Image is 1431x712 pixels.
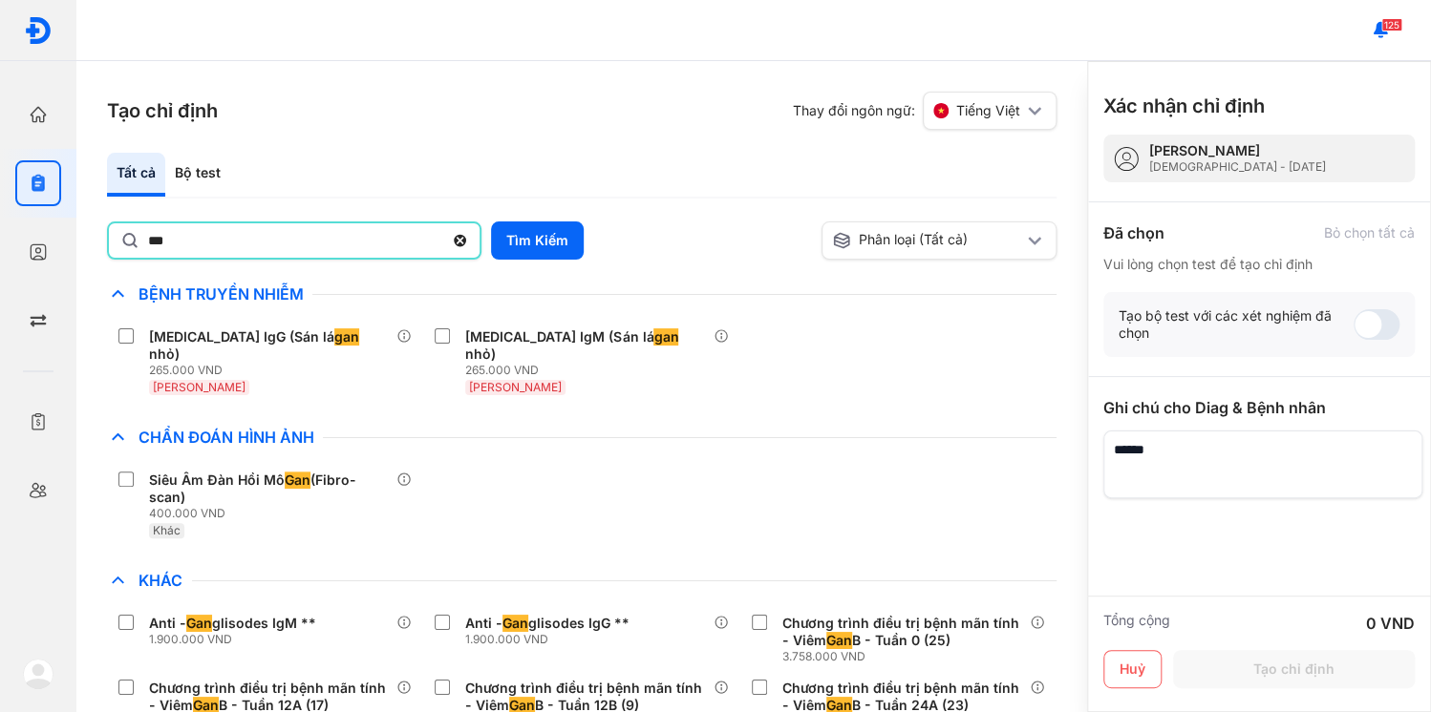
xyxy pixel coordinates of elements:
[1103,396,1415,419] div: Ghi chú cho Diag & Bệnh nhân
[1103,612,1170,635] div: Tổng cộng
[1103,650,1162,688] button: Huỷ
[1103,221,1164,244] div: Đã chọn
[502,615,528,632] span: Gan
[153,380,246,394] span: [PERSON_NAME]
[149,363,396,378] div: 265.000 VND
[832,231,1024,250] div: Phân loại (Tất cả)
[165,153,230,197] div: Bộ test
[1149,142,1326,159] div: [PERSON_NAME]
[1119,307,1354,342] div: Tạo bộ test với các xét nghiệm đã chọn
[469,380,562,394] span: [PERSON_NAME]
[465,363,713,378] div: 265.000 VND
[826,632,852,649] span: Gan
[334,328,359,346] span: gan
[1173,650,1415,688] button: Tạo chỉ định
[653,328,678,346] span: gan
[1324,224,1415,241] div: Bỏ chọn tất cả
[1103,93,1265,119] h3: Xác nhận chỉ định
[149,632,324,647] div: 1.900.000 VND
[107,153,165,197] div: Tất cả
[149,615,316,632] div: Anti - glisodes IgM **
[149,471,389,506] div: Siêu Âm Đàn Hồi Mô (Fibro-scan)
[24,16,53,45] img: logo
[782,649,1030,664] div: 3.758.000 VND
[129,428,323,447] span: Chẩn Đoán Hình Ảnh
[107,97,218,124] h3: Tạo chỉ định
[153,523,181,537] span: Khác
[149,328,389,363] div: [MEDICAL_DATA] IgG (Sán lá nhỏ)
[1366,612,1415,635] div: 0 VND
[782,615,1022,649] div: Chương trình điều trị bệnh mãn tính - Viêm B - Tuần 0 (25)
[793,92,1057,130] div: Thay đổi ngôn ngữ:
[956,102,1020,119] span: Tiếng Việt
[129,284,312,304] span: Bệnh Truyền Nhiễm
[1103,256,1415,273] div: Vui lòng chọn test để tạo chỉ định
[23,659,53,689] img: logo
[1149,159,1326,175] div: [DEMOGRAPHIC_DATA] - [DATE]
[465,632,637,647] div: 1.900.000 VND
[465,328,705,363] div: [MEDICAL_DATA] IgM (Sán lá nhỏ)
[129,571,192,590] span: Khác
[1381,18,1402,31] span: 125
[465,615,630,632] div: Anti - glisodes IgG **
[186,615,212,632] span: Gan
[149,506,396,521] div: 400.000 VND
[285,471,310,489] span: Gan
[491,221,584,260] button: Tìm Kiếm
